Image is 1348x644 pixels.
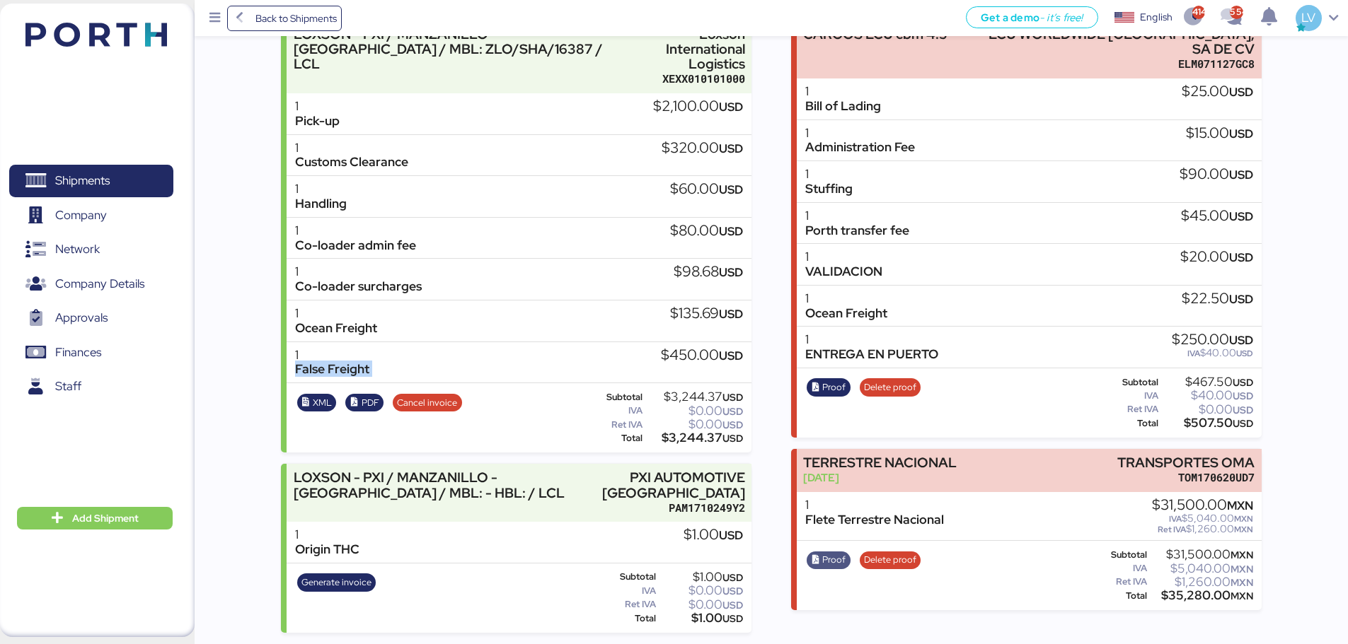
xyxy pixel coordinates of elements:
span: USD [1229,332,1253,348]
span: Proof [822,552,846,568]
span: USD [719,182,743,197]
span: Staff [55,376,81,397]
button: Generate invoice [297,573,376,592]
span: MXN [1234,524,1253,535]
div: Total [1100,591,1148,601]
div: $40.00 [1172,348,1253,358]
span: USD [719,223,743,239]
div: 1 [295,527,359,542]
div: $31,500.00 [1152,498,1253,513]
div: Total [1100,418,1159,428]
div: 1 [805,250,882,264]
div: IVA [590,586,656,596]
div: ELM071127GC8 [984,57,1255,71]
span: Generate invoice [301,575,371,590]
div: Flete Terrestre Nacional [805,513,944,527]
div: $15.00 [1186,126,1253,141]
span: USD [1229,84,1253,100]
button: Delete proof [860,378,921,397]
div: VALIDACION [805,264,882,279]
div: English [1140,10,1173,25]
span: USD [722,612,743,625]
span: MXN [1234,513,1253,525]
div: Co-loader surcharges [295,279,422,294]
div: 1 [805,167,853,182]
div: $5,040.00 [1150,563,1253,574]
button: Add Shipment [17,507,173,529]
span: Finances [55,342,101,363]
a: Finances [9,336,173,368]
button: XML [297,394,337,412]
div: 1 [295,99,340,114]
span: IVA [1187,348,1200,359]
div: IVA [1100,563,1148,573]
span: Cancel invoice [397,395,457,411]
div: $320.00 [662,141,743,156]
span: USD [722,391,743,404]
div: $1,260.00 [1152,524,1253,534]
div: $90.00 [1180,167,1253,182]
div: Ret IVA [590,420,643,430]
span: USD [722,418,743,431]
span: Network [55,239,100,259]
div: $1,260.00 [1150,577,1253,587]
span: USD [722,585,743,597]
span: MXN [1231,590,1253,602]
span: USD [719,264,743,280]
span: IVA [1169,513,1182,525]
div: $507.50 [1161,418,1253,428]
div: $98.68 [674,264,743,280]
span: MXN [1231,576,1253,589]
div: Ocean Freight [805,306,887,321]
div: TOM170620UD7 [1117,470,1255,485]
button: PDF [345,394,384,412]
div: False Freight [295,362,369,377]
button: Proof [807,551,851,570]
div: Ret IVA [590,599,656,609]
div: $0.00 [659,599,743,610]
div: $22.50 [1182,291,1253,307]
div: Porth transfer fee [805,223,909,238]
div: XEXX010101000 [631,71,745,86]
div: $0.00 [1161,404,1253,415]
div: Handling [295,197,347,211]
span: USD [719,141,743,156]
div: 1 [805,84,881,99]
span: Delete proof [864,380,916,395]
span: USD [1233,404,1253,416]
div: 1 [805,209,909,223]
div: LOXSON - PXI / MANZANILLO - [GEOGRAPHIC_DATA] / MBL: - HBL: / LCL [294,470,581,500]
span: USD [1229,250,1253,265]
div: $2,100.00 [653,99,743,115]
div: Administration Fee [805,140,915,155]
div: CARGOS ECU cbm 4.5 [803,27,947,42]
span: XML [313,395,332,411]
span: Company Details [55,274,144,294]
div: $467.50 [1161,377,1253,387]
div: LOXSON - PXI / MANZANILLO - [GEOGRAPHIC_DATA] / MBL: ZLO/SHA/16387 / LCL [294,27,624,71]
div: $450.00 [661,348,743,363]
span: Shipments [55,170,110,191]
span: USD [1233,417,1253,430]
div: $0.00 [645,406,743,416]
span: Approvals [55,308,108,328]
span: MXN [1231,563,1253,575]
div: $0.00 [659,585,743,596]
button: Proof [807,378,851,397]
div: Stuffing [805,182,853,197]
div: $25.00 [1182,84,1253,100]
a: Shipments [9,165,173,197]
div: $5,040.00 [1152,513,1253,524]
div: Bill of Lading [805,99,881,114]
div: $40.00 [1161,390,1253,401]
div: Ocean Freight [295,321,377,336]
span: USD [722,432,743,445]
div: Ret IVA [1100,404,1159,414]
span: USD [719,527,743,543]
div: $250.00 [1172,332,1253,348]
div: $3,244.37 [645,433,743,443]
div: 1 [295,182,347,197]
span: Proof [822,380,846,395]
span: MXN [1231,549,1253,561]
div: 1 [295,306,377,321]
